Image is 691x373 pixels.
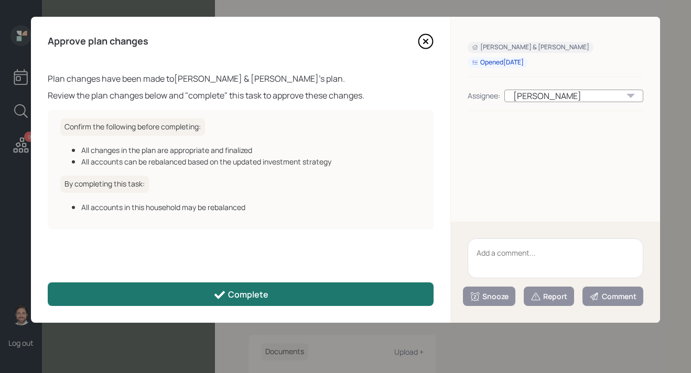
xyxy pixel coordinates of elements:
[81,145,421,156] div: All changes in the plan are appropriate and finalized
[60,118,205,136] h6: Confirm the following before completing:
[213,289,268,301] div: Complete
[472,58,524,67] div: Opened [DATE]
[531,291,567,302] div: Report
[48,72,434,85] div: Plan changes have been made to [PERSON_NAME] & [PERSON_NAME] 's plan.
[81,202,421,213] div: All accounts in this household may be rebalanced
[48,282,434,306] button: Complete
[81,156,421,167] div: All accounts can be rebalanced based on the updated investment strategy
[60,175,149,193] h6: By completing this task:
[589,291,636,302] div: Comment
[468,90,500,101] div: Assignee:
[504,90,643,102] div: [PERSON_NAME]
[472,43,589,52] div: [PERSON_NAME] & [PERSON_NAME]
[463,287,515,306] button: Snooze
[48,89,434,102] div: Review the plan changes below and "complete" this task to approve these changes.
[48,36,148,47] h4: Approve plan changes
[524,287,574,306] button: Report
[582,287,643,306] button: Comment
[470,291,509,302] div: Snooze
